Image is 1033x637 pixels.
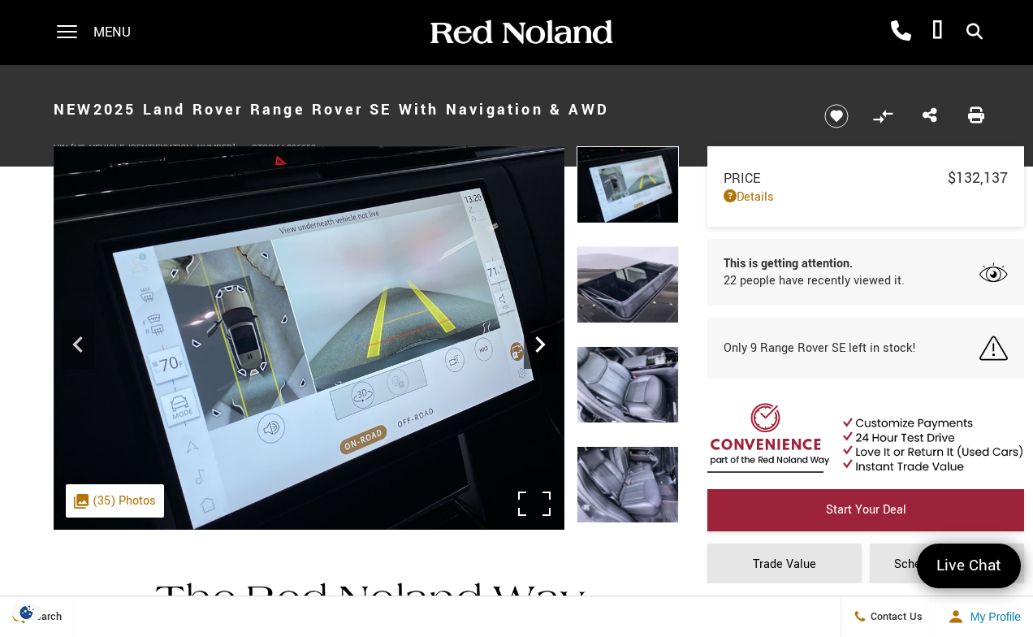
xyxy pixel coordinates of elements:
a: Start Your Deal [707,489,1024,531]
div: (35) Photos [66,484,164,518]
div: Next [524,320,556,369]
img: New 2025 Carpathian Gray Premium Metallic Land Rover SE image 29 [577,446,679,523]
img: New 2025 Carpathian Gray Premium Metallic Land Rover SE image 28 [577,346,679,423]
div: Previous [62,320,94,369]
h1: 2025 Land Rover Range Rover SE With Navigation & AWD [54,77,797,142]
span: Schedule Test Drive [894,556,1001,573]
img: New 2025 Carpathian Gray Premium Metallic Land Rover SE image 26 [577,146,679,223]
span: [US_VEHICLE_IDENTIFICATION_NUMBER] [71,142,236,154]
a: Schedule Test Drive [870,544,1024,586]
section: Click to Open Cookie Consent Modal [8,604,45,621]
button: Compare Vehicle [871,104,895,128]
img: Red Noland Auto Group [427,19,614,47]
a: Trade Value [707,544,862,586]
a: Price $132,137 [724,167,1008,188]
span: Live Chat [928,555,1009,577]
a: Live Chat [917,544,1021,588]
span: Start Your Deal [826,501,906,518]
img: New 2025 Carpathian Gray Premium Metallic Land Rover SE image 26 [54,146,564,530]
a: Print this New 2025 Land Rover Range Rover SE With Navigation & AWD [968,106,984,127]
span: This is getting attention. [724,255,905,272]
span: L296659 [282,142,316,154]
span: Only 9 Range Rover SE left in stock! [724,340,916,357]
span: Price [724,169,948,188]
img: New 2025 Carpathian Gray Premium Metallic Land Rover SE image 27 [577,246,679,323]
button: Open user profile menu [936,596,1033,637]
span: VIN: [54,142,71,154]
span: Contact Us [867,609,923,624]
span: $132,137 [948,167,1008,188]
span: 22 people have recently viewed it. [724,272,905,289]
a: Details [724,188,1008,206]
strong: New [54,99,93,120]
span: Stock: [252,142,282,154]
a: Share this New 2025 Land Rover Range Rover SE With Navigation & AWD [923,106,937,127]
img: Opt-Out Icon [8,604,45,621]
button: Save vehicle [819,103,854,129]
span: Trade Value [753,556,816,573]
span: My Profile [964,610,1021,623]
